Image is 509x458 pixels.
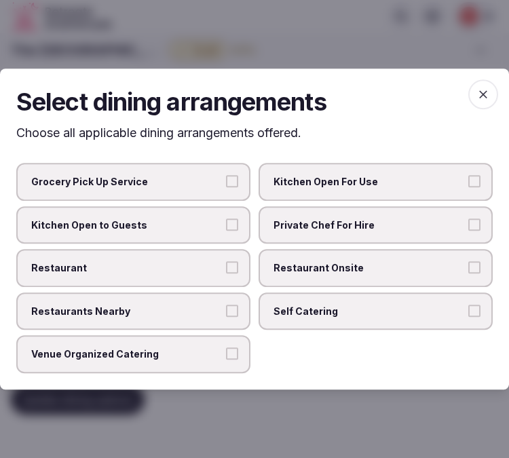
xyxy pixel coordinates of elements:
[31,348,222,362] span: Venue Organized Catering
[31,305,222,318] span: Restaurants Nearby
[274,305,464,318] span: Self Catering
[226,305,238,317] button: Restaurants Nearby
[31,175,222,189] span: Grocery Pick Up Service
[468,305,480,317] button: Self Catering
[226,175,238,187] button: Grocery Pick Up Service
[468,218,480,231] button: Private Chef For Hire
[31,218,222,232] span: Kitchen Open to Guests
[274,218,464,232] span: Private Chef For Hire
[274,261,464,275] span: Restaurant Onsite
[468,175,480,187] button: Kitchen Open For Use
[226,261,238,273] button: Restaurant
[274,175,464,189] span: Kitchen Open For Use
[226,348,238,360] button: Venue Organized Catering
[16,124,493,141] p: Choose all applicable dining arrangements offered.
[31,261,222,275] span: Restaurant
[226,218,238,231] button: Kitchen Open to Guests
[468,261,480,273] button: Restaurant Onsite
[16,85,493,119] h2: Select dining arrangements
